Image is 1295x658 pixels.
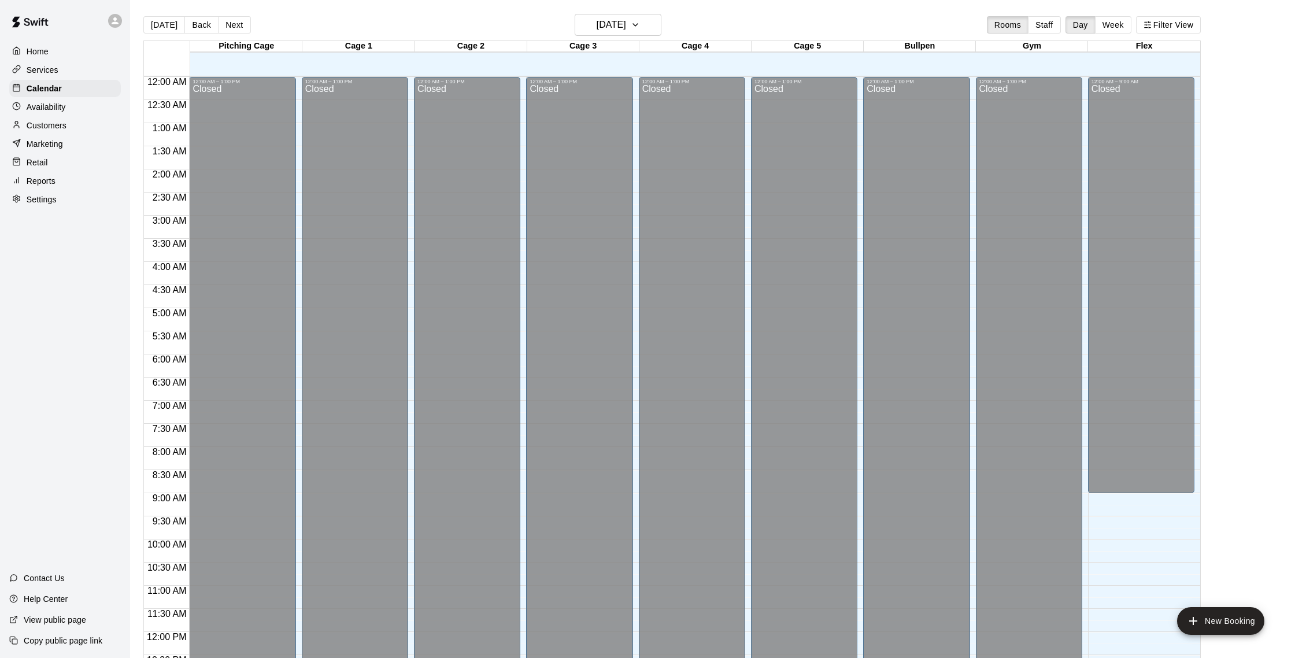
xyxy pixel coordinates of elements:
span: 3:30 AM [150,239,190,249]
span: 11:30 AM [145,609,190,619]
span: 5:30 AM [150,331,190,341]
button: Filter View [1136,16,1201,34]
button: Next [218,16,250,34]
div: 12:00 AM – 9:00 AM: Closed [1088,77,1194,493]
button: Week [1095,16,1131,34]
span: 12:00 AM [145,77,190,87]
span: 12:30 AM [145,100,190,110]
div: Flex [1088,41,1200,52]
a: Availability [9,98,121,116]
p: Services [27,64,58,76]
div: Cage 3 [527,41,639,52]
div: Cage 2 [415,41,527,52]
span: 4:00 AM [150,262,190,272]
button: Rooms [987,16,1028,34]
p: Retail [27,157,48,168]
a: Marketing [9,135,121,153]
span: 8:30 AM [150,470,190,480]
span: 10:00 AM [145,539,190,549]
button: Staff [1028,16,1061,34]
div: Cage 1 [302,41,415,52]
span: 6:00 AM [150,354,190,364]
span: 6:30 AM [150,378,190,387]
span: 11:00 AM [145,586,190,596]
span: 2:00 AM [150,169,190,179]
div: 12:00 AM – 1:00 PM [867,79,966,84]
a: Calendar [9,80,121,97]
span: 1:30 AM [150,146,190,156]
a: Customers [9,117,121,134]
button: [DATE] [575,14,661,36]
span: 9:30 AM [150,516,190,526]
span: 10:30 AM [145,563,190,572]
span: 12:00 PM [144,632,189,642]
a: Home [9,43,121,60]
p: Customers [27,120,66,131]
div: 12:00 AM – 1:00 PM [530,79,629,84]
button: [DATE] [143,16,185,34]
span: 2:30 AM [150,193,190,202]
div: 12:00 AM – 1:00 PM [754,79,854,84]
span: 7:30 AM [150,424,190,434]
div: 12:00 AM – 1:00 PM [642,79,742,84]
p: Home [27,46,49,57]
div: Gym [976,41,1088,52]
p: Reports [27,175,55,187]
button: add [1177,607,1264,635]
span: 7:00 AM [150,401,190,411]
div: Pitching Cage [190,41,302,52]
div: Cage 5 [752,41,864,52]
a: Reports [9,172,121,190]
div: Closed [1091,84,1191,497]
div: 12:00 AM – 1:00 PM [979,79,1079,84]
h6: [DATE] [597,17,626,33]
span: 3:00 AM [150,216,190,226]
p: Help Center [24,593,68,605]
div: Cage 4 [639,41,752,52]
p: Availability [27,101,66,113]
span: 9:00 AM [150,493,190,503]
p: Calendar [27,83,62,94]
button: Day [1065,16,1096,34]
span: 8:00 AM [150,447,190,457]
span: 1:00 AM [150,123,190,133]
p: Copy public page link [24,635,102,646]
p: View public page [24,614,86,626]
span: 4:30 AM [150,285,190,295]
a: Settings [9,191,121,208]
a: Services [9,61,121,79]
div: 12:00 AM – 1:00 PM [305,79,405,84]
span: 5:00 AM [150,308,190,318]
div: 12:00 AM – 1:00 PM [417,79,517,84]
p: Marketing [27,138,63,150]
a: Retail [9,154,121,171]
div: 12:00 AM – 1:00 PM [193,79,292,84]
button: Back [184,16,219,34]
div: Bullpen [864,41,976,52]
p: Settings [27,194,57,205]
div: 12:00 AM – 9:00 AM [1091,79,1191,84]
p: Contact Us [24,572,65,584]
